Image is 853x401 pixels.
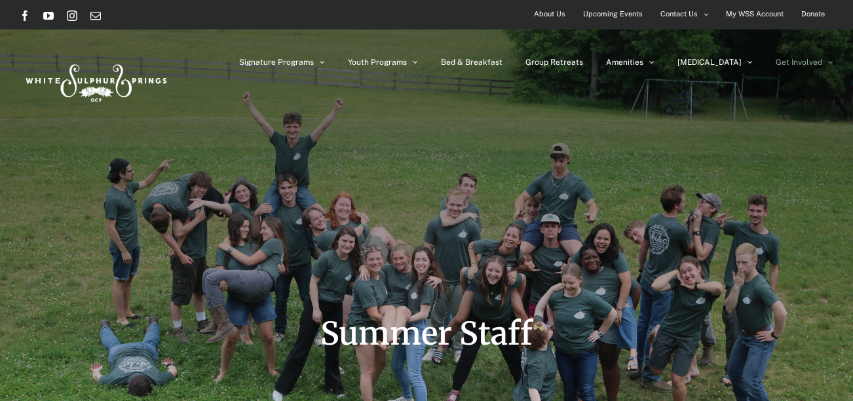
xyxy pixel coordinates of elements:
[348,58,407,66] span: Youth Programs
[43,10,54,21] a: YouTube
[239,29,833,95] nav: Main Menu
[441,29,502,95] a: Bed & Breakfast
[348,29,418,95] a: Youth Programs
[606,58,643,66] span: Amenities
[90,10,101,21] a: Email
[320,314,533,353] span: Summer Staff
[677,29,753,95] a: [MEDICAL_DATA]
[239,29,325,95] a: Signature Programs
[20,10,30,21] a: Facebook
[525,58,583,66] span: Group Retreats
[239,58,314,66] span: Signature Programs
[441,58,502,66] span: Bed & Breakfast
[726,5,784,24] span: My WSS Account
[660,5,698,24] span: Contact Us
[606,29,654,95] a: Amenities
[801,5,825,24] span: Donate
[677,58,742,66] span: [MEDICAL_DATA]
[20,50,170,111] img: White Sulphur Springs Logo
[776,58,822,66] span: Get Involved
[67,10,77,21] a: Instagram
[583,5,643,24] span: Upcoming Events
[776,29,833,95] a: Get Involved
[525,29,583,95] a: Group Retreats
[534,5,565,24] span: About Us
